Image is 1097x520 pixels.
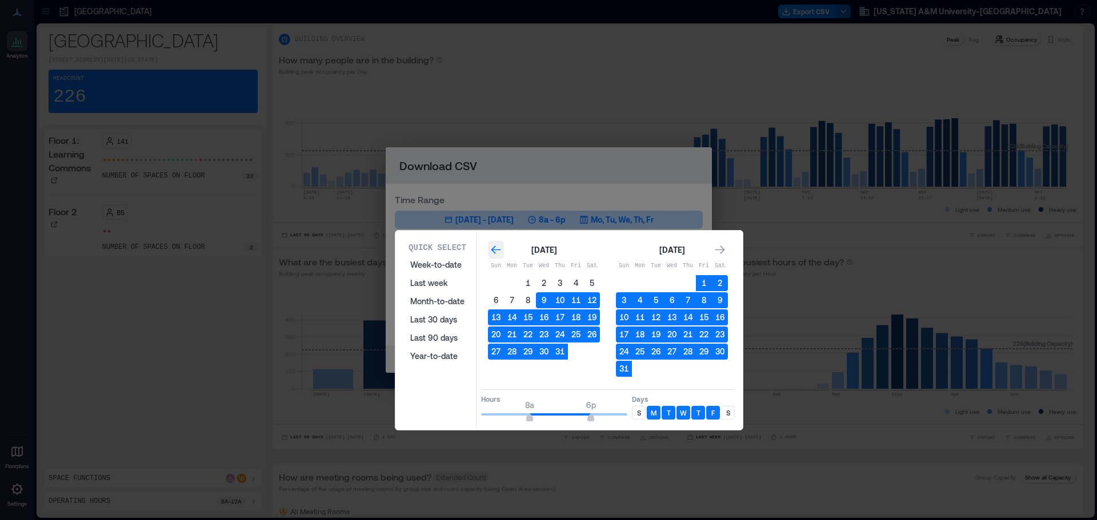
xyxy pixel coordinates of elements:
button: Last 90 days [403,329,471,347]
button: 10 [552,292,568,308]
button: 29 [520,344,536,360]
p: Thu [680,261,696,271]
button: 13 [488,309,504,325]
p: T [667,408,671,417]
button: 30 [712,344,728,360]
span: 6p [586,400,596,410]
button: 16 [536,309,552,325]
button: 21 [504,326,520,342]
div: [DATE] [656,243,688,257]
button: 2 [712,275,728,291]
button: Month-to-date [403,292,471,311]
p: Wed [536,261,552,271]
p: Fri [696,261,712,271]
th: Monday [632,258,648,274]
div: [DATE] [528,243,560,257]
button: 28 [504,344,520,360]
button: 15 [520,309,536,325]
button: 5 [648,292,664,308]
button: Go to next month [712,242,728,258]
button: 27 [664,344,680,360]
button: 23 [536,326,552,342]
button: 20 [488,326,504,342]
p: Thu [552,261,568,271]
th: Monday [504,258,520,274]
p: Sun [616,261,632,271]
button: 8 [696,292,712,308]
button: 1 [520,275,536,291]
th: Saturday [584,258,600,274]
button: 7 [504,292,520,308]
button: 18 [632,326,648,342]
button: 26 [584,326,600,342]
button: 27 [488,344,504,360]
th: Sunday [616,258,632,274]
button: 4 [568,275,584,291]
p: T [696,408,700,417]
button: 25 [632,344,648,360]
button: 18 [568,309,584,325]
button: 14 [504,309,520,325]
button: 24 [616,344,632,360]
button: 6 [488,292,504,308]
th: Thursday [680,258,696,274]
button: 14 [680,309,696,325]
th: Tuesday [648,258,664,274]
p: S [726,408,730,417]
p: Fri [568,261,584,271]
button: 22 [696,326,712,342]
button: 15 [696,309,712,325]
button: Go to previous month [488,242,504,258]
p: Hours [481,394,627,404]
p: Wed [664,261,680,271]
button: Last week [403,274,471,292]
button: 8 [520,292,536,308]
button: Year-to-date [403,347,471,365]
button: Last 30 days [403,311,471,329]
th: Wednesday [664,258,680,274]
button: 5 [584,275,600,291]
button: 31 [616,361,632,377]
button: 4 [632,292,648,308]
button: 12 [584,292,600,308]
button: 11 [632,309,648,325]
button: 30 [536,344,552,360]
th: Sunday [488,258,504,274]
p: Sun [488,261,504,271]
p: Tue [520,261,536,271]
button: 6 [664,292,680,308]
p: Sat [712,261,728,271]
button: 17 [552,309,568,325]
button: 23 [712,326,728,342]
p: Mon [504,261,520,271]
th: Friday [696,258,712,274]
p: Tue [648,261,664,271]
button: 19 [584,309,600,325]
button: 9 [712,292,728,308]
p: Mon [632,261,648,271]
button: 1 [696,275,712,291]
button: 3 [616,292,632,308]
button: 3 [552,275,568,291]
button: 10 [616,309,632,325]
p: S [637,408,641,417]
button: 7 [680,292,696,308]
button: 16 [712,309,728,325]
button: 9 [536,292,552,308]
th: Thursday [552,258,568,274]
th: Saturday [712,258,728,274]
th: Friday [568,258,584,274]
button: Week-to-date [403,256,471,274]
button: 31 [552,344,568,360]
button: 22 [520,326,536,342]
button: 11 [568,292,584,308]
th: Tuesday [520,258,536,274]
p: M [651,408,656,417]
button: 25 [568,326,584,342]
p: Quick Select [409,242,466,253]
button: 20 [664,326,680,342]
p: Sat [584,261,600,271]
button: 21 [680,326,696,342]
p: Days [632,394,735,404]
button: 13 [664,309,680,325]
